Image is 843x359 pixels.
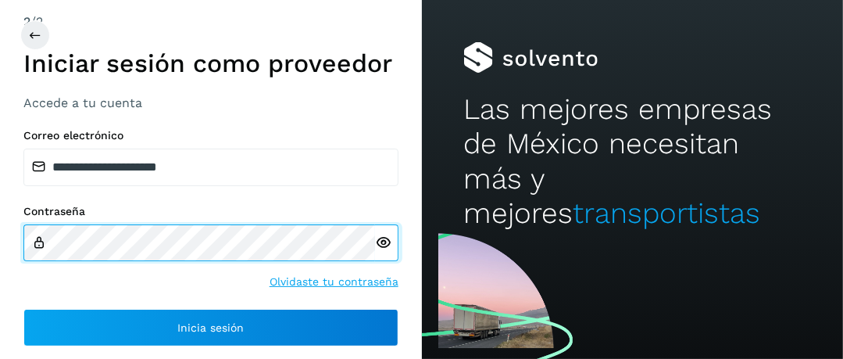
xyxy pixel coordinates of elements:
[573,196,760,230] span: transportistas
[23,95,398,110] h3: Accede a tu cuenta
[177,322,244,333] span: Inicia sesión
[23,309,398,346] button: Inicia sesión
[23,129,398,142] label: Correo electrónico
[23,48,398,78] h1: Iniciar sesión como proveedor
[23,205,398,218] label: Contraseña
[23,13,398,31] div: /2
[23,14,30,29] span: 2
[463,92,801,232] h2: Las mejores empresas de México necesitan más y mejores
[270,274,398,290] a: Olvidaste tu contraseña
